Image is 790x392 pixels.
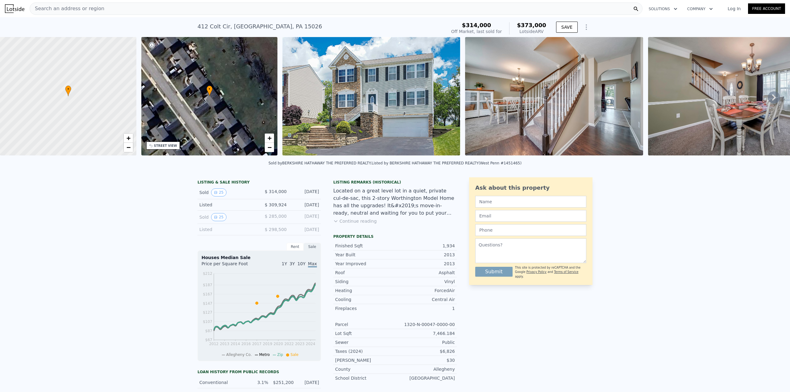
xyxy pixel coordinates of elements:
div: LISTING & SALE HISTORY [197,180,321,186]
tspan: 2019 [263,342,272,346]
span: Allegheny Co. [226,353,252,357]
a: Privacy Policy [526,270,547,274]
div: Sold by BERKSHIRE HATHAWAY THE PREFERRED REALTY . [268,161,372,165]
tspan: 2024 [306,342,315,346]
tspan: 2013 [220,342,230,346]
div: 3.1% [247,379,268,386]
span: Sale [290,353,298,357]
div: Allegheny [395,366,455,372]
button: Show Options [580,21,592,33]
div: Taxes (2024) [335,348,395,354]
div: Public [395,339,455,345]
tspan: 2014 [231,342,240,346]
div: Fireplaces [335,305,395,312]
div: Located on a great level lot in a quiet, private cul-de-sac, this 2-story Worthington Model Home ... [333,187,457,217]
a: Zoom out [265,143,274,152]
tspan: $212 [203,271,212,276]
span: Metro [259,353,270,357]
div: Finished Sqft [335,243,395,249]
tspan: $187 [203,283,212,287]
div: Roof [335,270,395,276]
div: Lotside ARV [517,28,546,35]
button: Solutions [644,3,682,14]
div: [DATE] [297,379,319,386]
span: $ 314,000 [265,189,287,194]
div: Off Market, last sold for [451,28,502,35]
tspan: 2023 [295,342,305,346]
tspan: $67 [205,338,212,342]
div: • [65,85,71,96]
img: Sale: 98817050 Parcel: 91945958 [282,37,460,155]
input: Name [475,196,586,208]
div: • [206,85,213,96]
input: Phone [475,224,586,236]
span: $ 298,500 [265,227,287,232]
tspan: $127 [203,310,212,315]
div: Listed [199,226,254,233]
span: • [206,86,213,92]
a: Zoom out [124,143,133,152]
div: Central Air [395,296,455,303]
a: Free Account [748,3,785,14]
div: $30 [395,357,455,363]
span: − [126,143,130,151]
div: ForcedAir [395,287,455,294]
tspan: 2016 [241,342,251,346]
img: Sale: 98817050 Parcel: 91945958 [465,37,643,155]
div: Lot Sqft [335,330,395,336]
div: [DATE] [292,188,319,196]
tspan: $147 [203,301,212,306]
span: 1Y [282,261,287,266]
span: $314,000 [462,22,491,28]
span: − [268,143,272,151]
div: 2013 [395,261,455,267]
div: STREET VIEW [154,143,177,148]
div: Siding [335,279,395,285]
span: Max [308,261,317,267]
div: Listing Remarks (Historical) [333,180,457,185]
div: Year Improved [335,261,395,267]
div: 2013 [395,252,455,258]
div: $251,200 [272,379,293,386]
div: [DATE] [292,226,319,233]
div: Property details [333,234,457,239]
div: 1320-N-00047-0000-00 [395,321,455,328]
img: Lotside [5,4,24,13]
button: Company [682,3,718,14]
span: + [126,134,130,142]
div: Parcel [335,321,395,328]
div: Listed [199,202,254,208]
div: [DATE] [292,213,319,221]
div: $6,826 [395,348,455,354]
div: Sewer [335,339,395,345]
tspan: 2022 [285,342,294,346]
div: This site is protected by reCAPTCHA and the Google and apply. [515,266,586,279]
div: Listed by BERKSHIRE HATHAWAY THE PREFERRED REALTY (West Penn #1451465) [372,161,522,165]
button: SAVE [556,22,578,33]
input: Email [475,210,586,222]
div: 1 [395,305,455,312]
button: Submit [475,267,513,277]
span: + [268,134,272,142]
div: Sold [199,213,254,221]
div: [PERSON_NAME] [335,357,395,363]
span: 10Y [297,261,306,266]
a: Log In [720,6,748,12]
button: Continue reading [333,218,377,224]
div: [GEOGRAPHIC_DATA] [395,375,455,381]
span: 3Y [289,261,295,266]
span: $ 285,000 [265,214,287,219]
div: Ask about this property [475,184,586,192]
div: Rent [286,243,304,251]
div: 412 Colt Cir , [GEOGRAPHIC_DATA] , PA 15026 [197,22,322,31]
div: [DATE] [292,202,319,208]
div: School District [335,375,395,381]
div: 7,466.184 [395,330,455,336]
div: Loan history from public records [197,369,321,374]
div: Year Built [335,252,395,258]
tspan: $167 [203,292,212,296]
a: Zoom in [124,134,133,143]
tspan: 2017 [252,342,262,346]
div: Conventional [199,379,243,386]
span: $373,000 [517,22,546,28]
